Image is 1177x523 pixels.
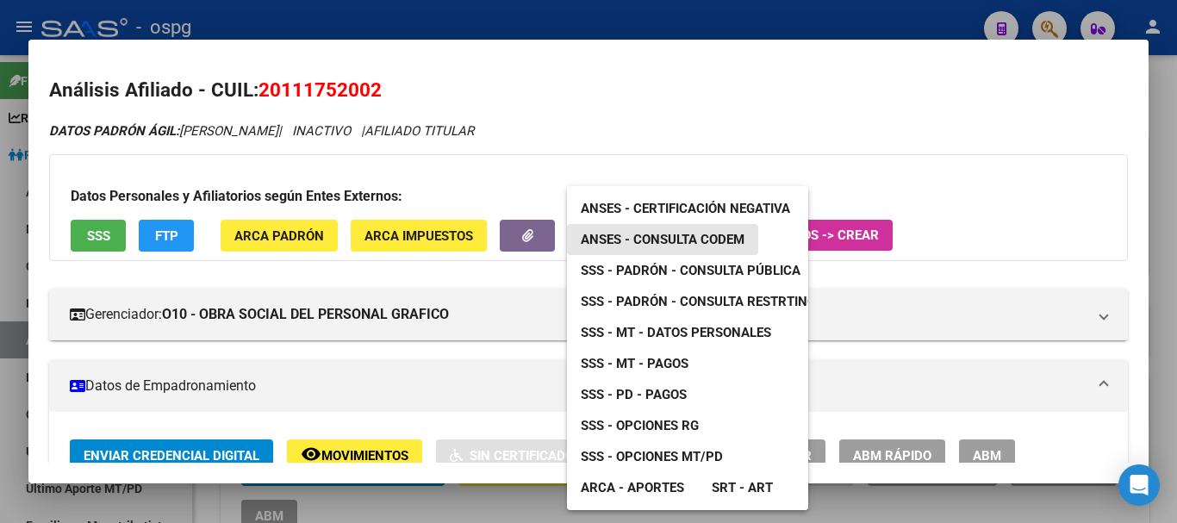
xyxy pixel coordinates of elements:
[581,201,790,216] span: ANSES - Certificación Negativa
[1118,464,1160,506] div: Open Intercom Messenger
[581,294,837,309] span: SSS - Padrón - Consulta Restrtingida
[567,193,804,224] a: ANSES - Certificación Negativa
[581,387,687,402] span: SSS - PD - Pagos
[581,418,699,433] span: SSS - Opciones RG
[698,472,787,503] a: SRT - ART
[581,480,684,495] span: ARCA - Aportes
[567,410,713,441] a: SSS - Opciones RG
[581,449,723,464] span: SSS - Opciones MT/PD
[567,224,758,255] a: ANSES - Consulta CODEM
[567,286,850,317] a: SSS - Padrón - Consulta Restrtingida
[567,379,701,410] a: SSS - PD - Pagos
[581,356,688,371] span: SSS - MT - Pagos
[581,263,800,278] span: SSS - Padrón - Consulta Pública
[567,441,737,472] a: SSS - Opciones MT/PD
[567,348,702,379] a: SSS - MT - Pagos
[567,255,814,286] a: SSS - Padrón - Consulta Pública
[581,232,744,247] span: ANSES - Consulta CODEM
[581,325,771,340] span: SSS - MT - Datos Personales
[567,317,785,348] a: SSS - MT - Datos Personales
[712,480,773,495] span: SRT - ART
[567,472,698,503] a: ARCA - Aportes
